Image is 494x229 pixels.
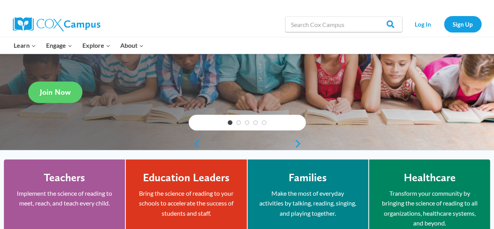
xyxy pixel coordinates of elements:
[285,16,402,32] input: Search Cox Campus
[406,16,482,32] nav: Secondary Navigation
[143,171,230,184] h4: Education Leaders
[44,171,85,184] h4: Teachers
[259,188,357,218] p: Make the most of everyday activities by talking, reading, singing, and playing together.
[289,171,327,184] h4: Families
[444,16,482,32] a: Sign Up
[16,188,113,208] p: Implement the science of reading to meet, reach, and teach every child.
[115,37,149,54] button: Child menu of About
[381,188,478,228] p: Transform your community by bringing the science of reading to all organizations, healthcare syst...
[406,16,440,32] a: Log In
[403,171,455,184] h4: Healthcare
[40,87,71,97] span: Join Now
[137,188,235,218] p: Bring the science of reading to your schools to accelerate the success of students and staff.
[9,37,149,54] nav: Primary Navigation
[9,37,41,54] button: Child menu of Learn
[41,37,77,54] button: Child menu of Engage
[13,17,100,31] img: Cox Campus
[77,37,116,54] button: Child menu of Explore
